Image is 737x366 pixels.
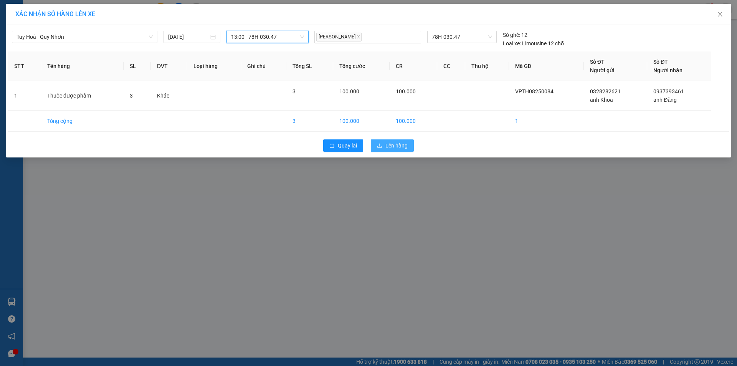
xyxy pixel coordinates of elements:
[385,141,408,150] span: Lên hàng
[333,111,389,132] td: 100.000
[53,42,101,82] b: Siêu thị GO, [GEOGRAPHIC_DATA], [GEOGRAPHIC_DATA]
[15,10,95,18] span: XÁC NHẬN SỐ HÀNG LÊN XE
[151,81,187,111] td: Khác
[329,143,335,149] span: rollback
[590,59,605,65] span: Số ĐT
[8,81,41,111] td: 1
[17,31,153,43] span: Tuy Hoà - Quy Nhơn
[590,67,615,73] span: Người gửi
[231,31,304,43] span: 13:00 - 78H-030.47
[390,111,437,132] td: 100.000
[339,88,359,94] span: 100.000
[509,111,584,132] td: 1
[168,33,209,41] input: 15/08/2025
[124,51,151,81] th: SL
[41,81,124,111] td: Thuốc dược phẩm
[338,141,357,150] span: Quay lại
[437,51,466,81] th: CC
[151,51,187,81] th: ĐVT
[503,39,521,48] span: Loại xe:
[8,51,41,81] th: STT
[41,111,124,132] td: Tổng cộng
[515,88,554,94] span: VPTH08250084
[377,143,382,149] span: upload
[709,4,731,25] button: Close
[396,88,416,94] span: 100.000
[432,31,492,43] span: 78H-030.47
[503,31,520,39] span: Số ghế:
[286,51,334,81] th: Tổng SL
[316,33,362,41] span: [PERSON_NAME]
[653,88,684,94] span: 0937393461
[503,39,564,48] div: Limousine 12 chỗ
[590,97,613,103] span: anh Khoa
[187,51,241,81] th: Loại hàng
[653,97,677,103] span: anh Đăng
[390,51,437,81] th: CR
[53,33,102,41] li: VP Quy Nhơn
[53,43,58,48] span: environment
[717,11,723,17] span: close
[41,51,124,81] th: Tên hàng
[590,88,621,94] span: 0328282621
[503,31,527,39] div: 12
[371,139,414,152] button: uploadLên hàng
[653,59,668,65] span: Số ĐT
[130,93,133,99] span: 3
[357,35,360,39] span: close
[292,88,296,94] span: 3
[509,51,584,81] th: Mã GD
[4,4,111,18] li: BB Limousine
[653,67,682,73] span: Người nhận
[323,139,363,152] button: rollbackQuay lại
[4,33,53,58] li: VP VP [GEOGRAPHIC_DATA]
[465,51,509,81] th: Thu hộ
[333,51,389,81] th: Tổng cước
[286,111,334,132] td: 3
[241,51,286,81] th: Ghi chú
